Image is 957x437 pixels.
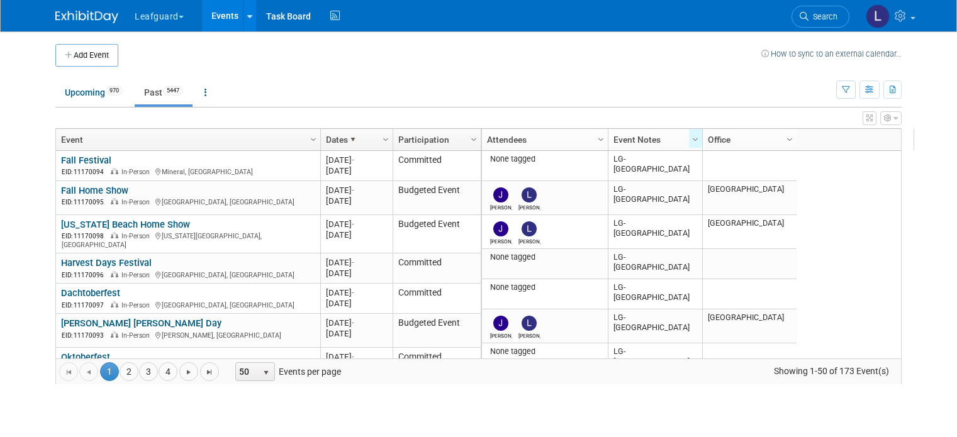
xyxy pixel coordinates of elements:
td: [GEOGRAPHIC_DATA] [702,215,797,249]
img: ExhibitDay [55,11,118,23]
a: Column Settings [689,129,703,148]
div: [PERSON_NAME], [GEOGRAPHIC_DATA] [61,329,315,340]
img: Josh Smith [493,221,508,236]
div: [DATE] [326,185,387,196]
td: Committed [393,253,481,284]
img: Lovell Fields [866,4,890,28]
span: Column Settings [308,135,318,145]
td: Committed [393,348,481,378]
span: In-Person [121,232,154,240]
span: In-Person [121,301,154,309]
span: Go to the first page [64,367,74,377]
a: Oktoberfest [61,351,110,363]
div: [DATE] [326,257,387,268]
div: Mineral, [GEOGRAPHIC_DATA] [61,166,315,177]
a: Event [61,129,312,150]
td: LG-[GEOGRAPHIC_DATA] [608,343,702,373]
img: Lovell Fields [522,316,537,331]
span: 970 [106,86,123,96]
span: Search [809,12,837,21]
span: - [352,219,354,229]
div: [DATE] [326,318,387,328]
span: - [352,185,354,195]
div: [DATE] [326,351,387,362]
div: Josh Smith [490,236,512,245]
td: Committed [393,151,481,181]
span: In-Person [121,168,154,176]
a: Upcoming970 [55,80,132,104]
a: Dates [326,129,384,150]
a: Harvest Days Festival [61,257,152,268]
a: Attendees [487,129,600,150]
td: LG-[GEOGRAPHIC_DATA] [608,279,702,309]
span: 50 [236,363,257,380]
td: Committed [393,284,481,314]
span: EID: 11170097 [62,302,109,309]
span: Column Settings [785,135,795,145]
td: Budgeted Event [393,215,481,253]
a: Participation [398,129,473,150]
a: Column Settings [595,129,608,148]
img: In-Person Event [111,198,118,204]
span: Column Settings [381,135,391,145]
img: Josh Smith [493,187,508,202]
div: Lovell Fields [518,202,540,211]
a: 3 [139,362,158,381]
span: EID: 11170098 [62,233,109,240]
div: Lovell Fields [518,331,540,339]
span: - [352,258,354,267]
span: 5447 [163,86,183,96]
span: Showing 1-50 of 173 Event(s) [763,362,901,380]
a: Go to the next page [179,362,198,381]
span: In-Person [121,271,154,279]
div: Josh Smith [490,331,512,339]
span: EID: 11170093 [62,332,109,339]
div: Lovell Fields [518,236,540,245]
td: LG-[GEOGRAPHIC_DATA] [608,249,702,279]
a: Office [708,129,788,150]
div: [GEOGRAPHIC_DATA], [GEOGRAPHIC_DATA] [61,269,315,280]
a: Event Notes [613,129,694,150]
div: None tagged [487,346,603,357]
img: In-Person Event [111,331,118,338]
span: Go to the previous page [84,367,94,377]
a: How to sync to an external calendar... [761,49,902,58]
td: LG-[GEOGRAPHIC_DATA] [608,309,702,343]
img: In-Person Event [111,271,118,277]
div: [DATE] [326,287,387,298]
span: Events per page [220,362,354,381]
td: LG-[GEOGRAPHIC_DATA] [608,215,702,249]
img: In-Person Event [111,232,118,238]
div: [DATE] [326,328,387,339]
a: Past5447 [135,80,193,104]
td: [GEOGRAPHIC_DATA] [702,181,797,215]
span: Column Settings [690,135,700,145]
div: None tagged [487,252,603,262]
td: LG-[GEOGRAPHIC_DATA] [608,151,702,181]
img: Lovell Fields [522,221,537,236]
span: - [352,155,354,165]
img: In-Person Event [111,301,118,307]
span: In-Person [121,331,154,340]
div: [DATE] [326,219,387,230]
div: [DATE] [326,268,387,279]
td: LG-[GEOGRAPHIC_DATA] [608,181,702,215]
span: In-Person [121,198,154,206]
span: EID: 11170096 [62,272,109,279]
a: Go to the previous page [79,362,98,381]
a: Column Settings [783,129,797,148]
button: Add Event [55,44,118,67]
div: None tagged [487,154,603,164]
div: [DATE] [326,230,387,240]
div: [GEOGRAPHIC_DATA], [GEOGRAPHIC_DATA] [61,299,315,310]
a: Fall Home Show [61,185,128,196]
a: Search [792,6,849,28]
a: [US_STATE] Beach Home Show [61,219,190,230]
a: Column Settings [307,129,321,148]
div: [DATE] [326,155,387,165]
td: Budgeted Event [393,314,481,348]
a: Column Settings [467,129,481,148]
span: Column Settings [596,135,606,145]
a: 4 [159,362,177,381]
div: [DATE] [326,165,387,176]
